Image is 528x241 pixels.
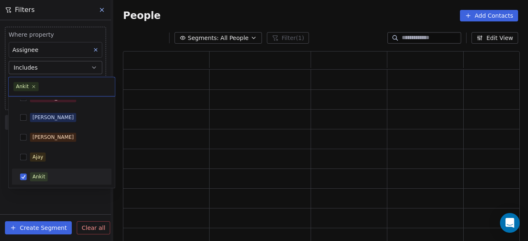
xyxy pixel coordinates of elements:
div: [PERSON_NAME] [33,114,74,121]
div: [PERSON_NAME] [33,133,74,141]
div: Ankit [33,173,45,180]
div: Ajay [33,153,43,161]
div: [PERSON_NAME] [33,94,74,101]
div: Ankit [16,83,29,90]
